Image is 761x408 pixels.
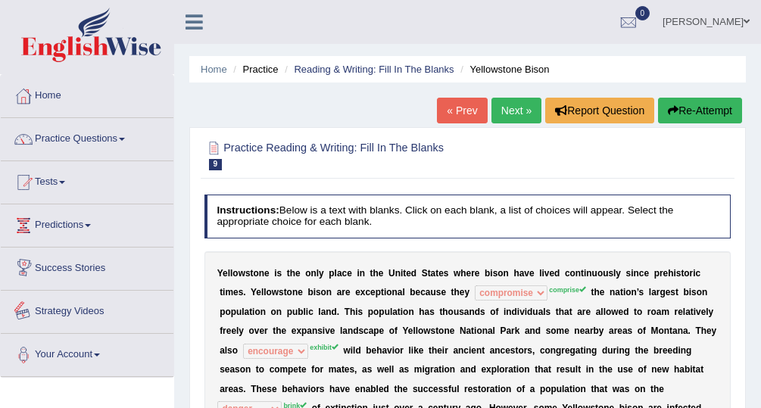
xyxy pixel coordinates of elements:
[254,307,260,317] b: o
[543,307,545,317] b: l
[696,268,701,279] b: c
[693,268,695,279] b: i
[493,268,498,279] b: s
[249,325,254,336] b: o
[425,307,430,317] b: a
[469,307,474,317] b: n
[301,325,307,336] b: p
[332,307,337,317] b: d
[625,287,631,297] b: o
[292,307,298,317] b: u
[329,268,334,279] b: p
[1,248,173,285] a: Success Stories
[706,307,708,317] b: l
[603,268,608,279] b: u
[251,268,254,279] b: t
[660,287,665,297] b: g
[606,307,611,317] b: o
[254,325,260,336] b: v
[442,307,448,317] b: h
[490,268,492,279] b: i
[694,307,696,317] b: i
[459,307,464,317] b: s
[230,268,232,279] b: l
[544,268,550,279] b: v
[326,287,332,297] b: n
[577,307,582,317] b: a
[464,307,469,317] b: a
[1,75,173,113] a: Home
[358,307,363,317] b: s
[345,287,351,297] b: e
[460,268,466,279] b: h
[491,98,541,123] a: Next »
[233,287,239,297] b: e
[610,287,615,297] b: n
[670,287,675,297] b: s
[308,307,313,317] b: c
[312,325,317,336] b: n
[637,287,639,297] b: ’
[239,268,245,279] b: w
[460,287,465,297] b: e
[451,287,454,297] b: t
[430,287,435,297] b: u
[403,268,406,279] b: t
[644,268,649,279] b: e
[647,307,651,317] b: r
[591,287,594,297] b: t
[386,287,391,297] b: o
[287,307,292,317] b: p
[264,268,270,279] b: e
[651,287,657,297] b: a
[475,268,480,279] b: e
[251,287,256,297] b: Y
[422,268,428,279] b: S
[611,307,618,317] b: w
[267,287,272,297] b: o
[337,268,342,279] b: a
[428,268,431,279] b: t
[304,307,306,317] b: l
[524,268,529,279] b: v
[225,307,230,317] b: o
[259,268,264,279] b: n
[678,307,683,317] b: e
[696,307,701,317] b: v
[209,159,223,170] span: 9
[480,307,485,317] b: s
[379,307,384,317] b: p
[603,307,606,317] b: l
[223,325,226,336] b: r
[513,268,519,279] b: h
[411,268,416,279] b: d
[260,307,266,317] b: n
[350,307,355,317] b: h
[259,325,264,336] b: e
[626,268,632,279] b: s
[702,287,707,297] b: n
[1,334,173,372] a: Your Account
[313,287,316,297] b: i
[512,307,517,317] b: d
[282,325,287,336] b: e
[217,204,279,216] b: Instructions:
[292,325,297,336] b: e
[1,291,173,329] a: Strategy Videos
[419,307,424,317] b: h
[390,307,392,317] b: l
[654,268,660,279] b: p
[639,268,644,279] b: c
[306,307,308,317] b: i
[675,287,678,297] b: t
[398,307,401,317] b: t
[243,287,245,297] b: .
[600,287,605,297] b: e
[287,268,290,279] b: t
[564,307,569,317] b: a
[220,287,223,297] b: t
[294,64,454,75] a: Reading & Writing: Fill In The Blanks
[663,268,669,279] b: e
[401,307,403,317] b: i
[466,268,472,279] b: e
